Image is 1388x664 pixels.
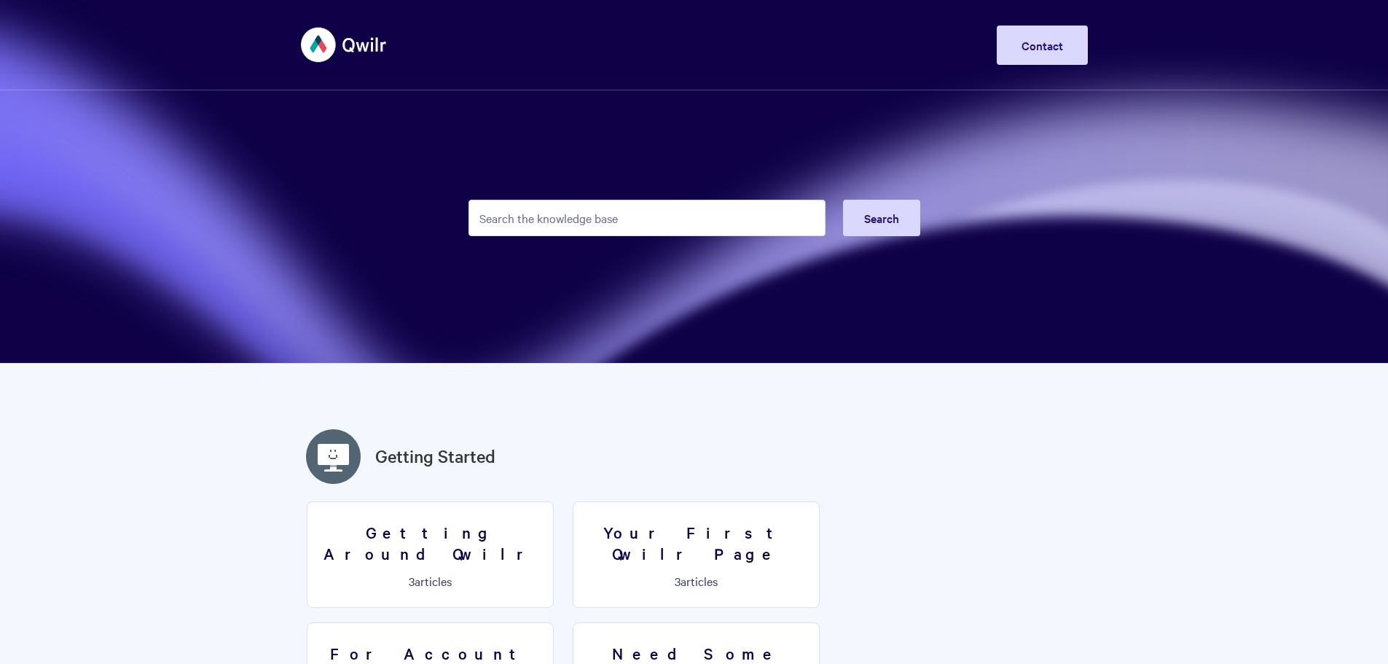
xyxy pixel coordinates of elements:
button: Search [843,200,920,236]
span: Search [864,210,899,226]
span: 3 [675,573,681,589]
p: articles [316,574,544,587]
p: articles [582,574,810,587]
a: Your First Qwilr Page 3articles [573,501,820,608]
a: Getting Around Qwilr 3articles [307,501,554,608]
img: Qwilr Help Center [301,17,388,72]
a: Contact [997,26,1088,65]
h3: Your First Qwilr Page [582,522,810,563]
input: Search the knowledge base [468,200,826,236]
h3: Getting Around Qwilr [316,522,544,563]
a: Getting Started [375,443,495,469]
span: 3 [409,573,415,589]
